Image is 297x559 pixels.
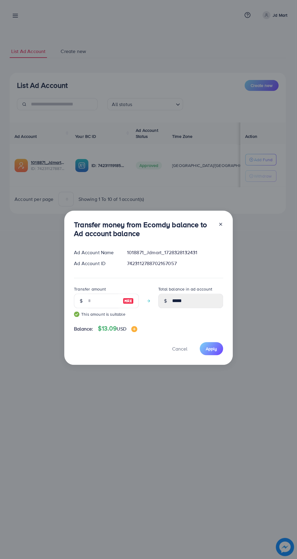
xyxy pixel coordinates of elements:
div: 1018871_Jdmart_1728328132431 [122,249,228,256]
h3: Transfer money from Ecomdy balance to Ad account balance [74,220,213,238]
img: image [123,297,134,304]
small: This amount is suitable [74,311,139,317]
span: USD [117,325,126,332]
h4: $13.09 [98,325,137,332]
span: Cancel [172,345,187,352]
div: Ad Account ID [69,260,122,267]
label: Transfer amount [74,286,106,292]
img: image [131,326,137,332]
button: Apply [200,342,223,355]
span: Balance: [74,325,93,332]
button: Cancel [165,342,195,355]
label: Total balance in ad account [158,286,212,292]
div: Ad Account Name [69,249,122,256]
div: 7423112788702167057 [122,260,228,267]
span: Apply [206,346,217,352]
img: guide [74,311,79,317]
